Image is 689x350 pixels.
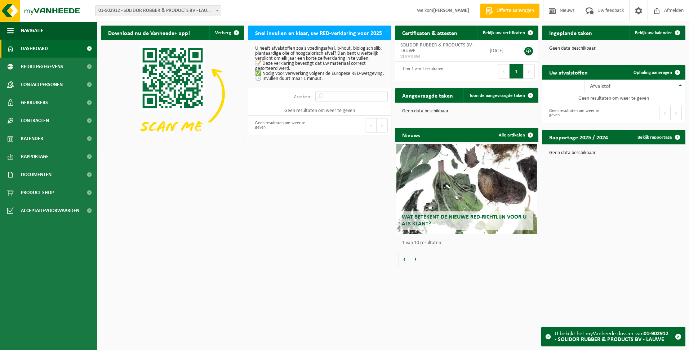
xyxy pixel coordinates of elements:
h2: Download nu de Vanheede+ app! [101,26,197,40]
button: Volgende [410,252,421,266]
button: Previous [498,64,510,78]
span: Bekijk uw kalender [635,31,672,35]
span: 01-902912 - SOLIDOR RUBBER & PRODUCTS BV - LAUWE [95,5,221,16]
p: Geen data beschikbaar. [549,46,678,51]
a: Bekijk uw kalender [629,26,685,40]
a: Offerte aanvragen [480,4,539,18]
td: Geen resultaten om weer te geven [542,93,685,103]
span: Product Shop [21,184,54,202]
span: Wat betekent de nieuwe RED-richtlijn voor u als klant? [402,214,526,227]
div: 1 tot 1 van 1 resultaten [399,63,443,79]
span: Acceptatievoorwaarden [21,202,79,220]
h2: Snel invullen en klaar, uw RED-verklaring voor 2025 [248,26,389,40]
h2: Certificaten & attesten [395,26,464,40]
span: Gebruikers [21,94,48,112]
span: Contactpersonen [21,76,63,94]
span: Navigatie [21,22,43,40]
a: Ophaling aanvragen [628,65,685,80]
button: Next [524,64,535,78]
span: Offerte aanvragen [495,7,536,14]
button: Verberg [209,26,244,40]
button: Next [377,118,388,133]
p: U heeft afvalstoffen zoals voedingsafval, b-hout, biologisch slib, plantaardige olie of hoogcalor... [255,46,384,81]
td: Geen resultaten om weer te geven [248,106,391,116]
td: [DATE] [484,40,517,62]
div: Geen resultaten om weer te geven [546,105,610,121]
strong: 01-902912 - SOLIDOR RUBBER & PRODUCTS BV - LAUWE [555,331,668,342]
div: U bekijkt het myVanheede dossier van [555,327,671,346]
span: VLA701354 [400,54,479,60]
span: Verberg [215,31,231,35]
span: Contracten [21,112,49,130]
h2: Uw afvalstoffen [542,65,595,79]
span: SOLIDOR RUBBER & PRODUCTS BV - LAUWE [400,42,475,54]
button: 1 [510,64,524,78]
p: Geen data beschikbaar. [402,109,531,114]
button: Next [671,106,682,120]
a: Bekijk rapportage [632,130,685,144]
span: Documenten [21,166,52,184]
button: Previous [659,106,671,120]
a: Alle artikelen [493,128,538,142]
p: 1 van 10 resultaten [402,241,535,246]
span: Dashboard [21,40,48,58]
span: Toon de aangevraagde taken [469,93,525,98]
strong: [PERSON_NAME] [433,8,469,13]
span: Bedrijfsgegevens [21,58,63,76]
a: Toon de aangevraagde taken [463,88,538,103]
img: Download de VHEPlus App [101,40,244,148]
span: Ophaling aanvragen [634,70,672,75]
label: Zoeken: [294,94,312,100]
h2: Aangevraagde taken [395,88,460,102]
a: Wat betekent de nieuwe RED-richtlijn voor u als klant? [396,144,537,234]
span: Rapportage [21,148,49,166]
span: Bekijk uw certificaten [483,31,525,35]
button: Previous [365,118,377,133]
h2: Rapportage 2025 / 2024 [542,130,615,144]
h2: Ingeplande taken [542,26,599,40]
h2: Nieuws [395,128,427,142]
a: Bekijk uw certificaten [477,26,538,40]
p: Geen data beschikbaar [549,151,678,156]
button: Vorige [399,252,410,266]
span: 01-902912 - SOLIDOR RUBBER & PRODUCTS BV - LAUWE [95,6,221,16]
div: Geen resultaten om weer te geven [252,117,316,133]
span: Kalender [21,130,43,148]
span: Afvalstof [590,84,610,89]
